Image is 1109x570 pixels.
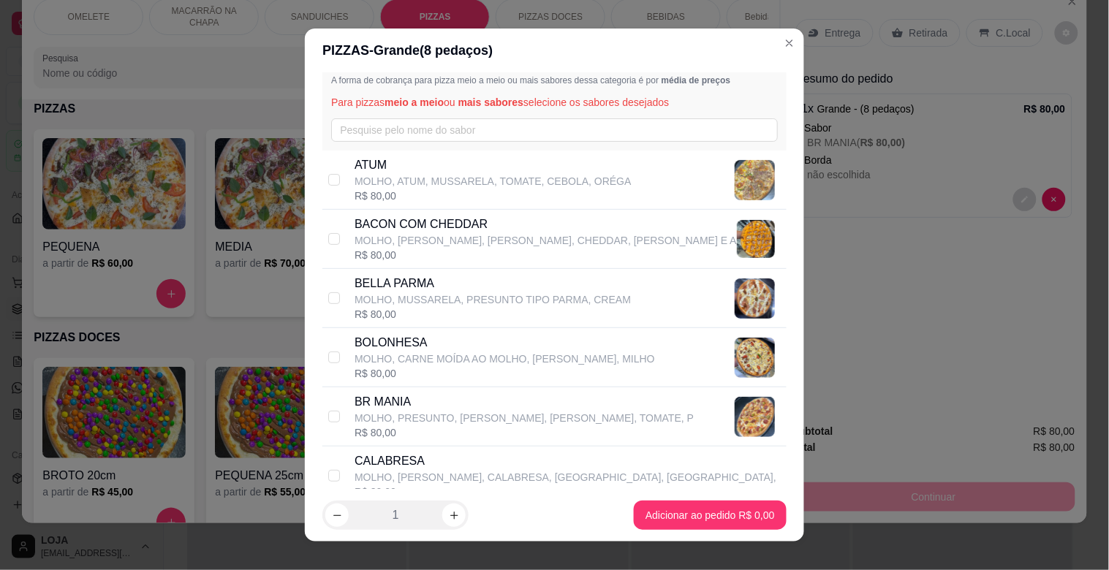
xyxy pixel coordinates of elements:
[355,334,655,351] p: BOLONHESA
[355,233,737,248] p: MOLHO, [PERSON_NAME], [PERSON_NAME], CHEDDAR, [PERSON_NAME] E A
[355,351,655,366] p: MOLHO, CARNE MOÍDA AO MOLHO, [PERSON_NAME], MILHO
[442,503,466,527] button: increase-product-quantity
[355,366,655,381] div: R$ 80,00
[331,118,778,142] input: Pesquise pelo nome do sabor
[331,95,778,110] p: Para pizzas ou selecione os sabores desejados
[355,393,694,411] p: BR MANIA
[393,506,399,524] p: 1
[355,156,632,174] p: ATUM
[355,275,631,292] p: BELLA PARMA
[355,292,631,307] p: MOLHO, MUSSARELA, PRESUNTO TIPO PARMA, CREAM
[355,411,694,425] p: MOLHO, PRESUNTO, [PERSON_NAME], [PERSON_NAME], TOMATE, P
[355,484,776,499] div: R$ 80,00
[355,470,776,484] p: MOLHO, [PERSON_NAME], CALABRESA, [GEOGRAPHIC_DATA], [GEOGRAPHIC_DATA],
[355,189,632,203] div: R$ 80,00
[735,397,775,437] img: product-image
[355,174,632,189] p: MOLHO, ATUM, MUSSARELA, TOMATE, CEBOLA, ORÉGA
[355,216,737,233] p: BACON COM CHEDDAR
[385,96,444,108] span: meio a meio
[355,248,737,262] div: R$ 80,00
[735,278,775,319] img: product-image
[355,452,776,470] p: CALABRESA
[634,501,787,530] button: Adicionar ao pedido R$ 0,00
[322,40,787,61] div: PIZZAS - Grande ( 8 pedaços)
[458,96,524,108] span: mais sabores
[735,160,775,200] img: product-image
[662,75,731,85] span: média de preços
[778,31,801,55] button: Close
[737,220,775,258] img: product-image
[355,307,631,322] div: R$ 80,00
[355,425,694,440] div: R$ 80,00
[331,75,778,86] p: A forma de cobrança para pizza meio a meio ou mais sabores dessa categoria é por
[325,503,349,527] button: decrease-product-quantity
[735,338,775,378] img: product-image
